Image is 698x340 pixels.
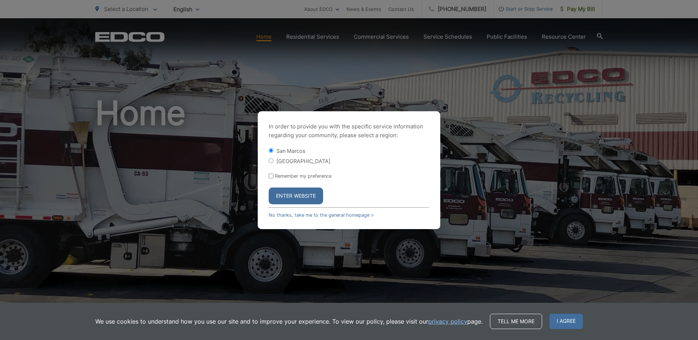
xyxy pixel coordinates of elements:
[275,173,331,179] label: Remember my preference
[269,188,323,204] button: Enter Website
[95,317,483,326] p: We use cookies to understand how you use our site and to improve your experience. To view our pol...
[276,158,330,164] label: [GEOGRAPHIC_DATA]
[549,314,583,329] span: I agree
[269,122,429,140] p: In order to provide you with the specific service information regarding your community, please se...
[269,212,374,218] a: No thanks, take me to the general homepage >
[428,317,467,326] a: privacy policy
[276,148,306,154] label: San Marcos
[490,314,542,329] a: Tell me more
